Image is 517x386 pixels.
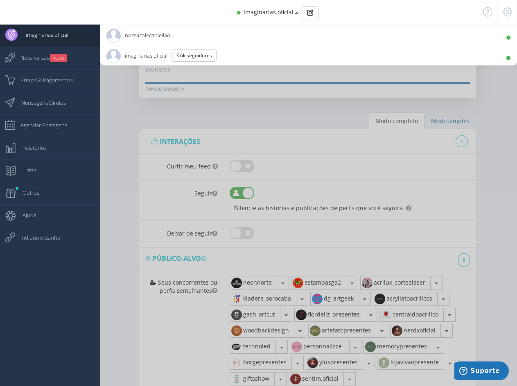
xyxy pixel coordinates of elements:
span: Ajuda [14,205,36,225]
img: Instagram_simple_icon.svg [307,10,313,16]
span: Agendar Postagens [12,115,67,135]
div: Basic example [302,6,318,20]
span: Nova versão [12,47,67,68]
iframe: Abre um widget para que você possa encontrar mais informações [454,361,509,382]
span: imaginarias.oficial [244,8,293,16]
span: Preços & Pagamentos [12,70,73,90]
span: imaginarias.oficial [18,25,68,45]
span: Mensagens Diretas [12,92,66,113]
span: Indique e Ganhe [12,227,60,248]
span: Listas [14,160,36,180]
small: NOVO [50,54,67,62]
img: User Image [5,29,18,41]
span: Relatórios [14,137,47,158]
span: Outros [14,182,39,203]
